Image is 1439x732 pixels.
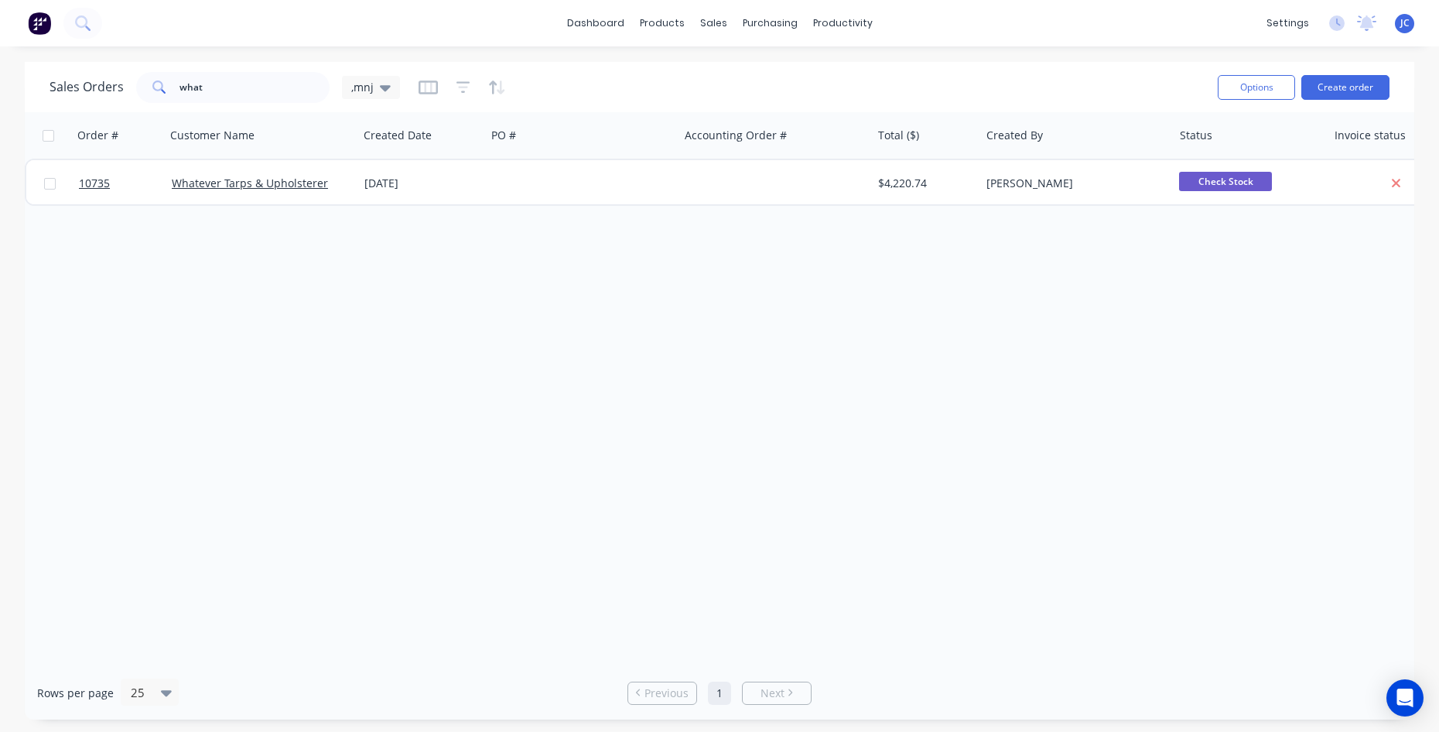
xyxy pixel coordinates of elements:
[37,686,114,701] span: Rows per page
[986,128,1043,143] div: Created By
[1335,128,1406,143] div: Invoice status
[644,686,689,701] span: Previous
[1400,16,1410,30] span: JC
[761,686,784,701] span: Next
[1180,128,1212,143] div: Status
[1259,12,1317,35] div: settings
[170,128,255,143] div: Customer Name
[1386,679,1424,717] div: Open Intercom Messenger
[559,12,632,35] a: dashboard
[621,682,818,705] ul: Pagination
[28,12,51,35] img: Factory
[179,72,330,103] input: Search...
[364,128,432,143] div: Created Date
[743,686,811,701] a: Next page
[628,686,696,701] a: Previous page
[79,176,110,191] span: 10735
[172,176,328,190] a: Whatever Tarps & Upholsterer
[708,682,731,705] a: Page 1 is your current page
[351,79,374,95] span: ,mnj
[79,160,172,207] a: 10735
[1179,172,1272,191] span: Check Stock
[735,12,805,35] div: purchasing
[685,128,787,143] div: Accounting Order #
[805,12,880,35] div: productivity
[878,128,919,143] div: Total ($)
[878,176,969,191] div: $4,220.74
[77,128,118,143] div: Order #
[986,176,1158,191] div: [PERSON_NAME]
[491,128,516,143] div: PO #
[1218,75,1295,100] button: Options
[692,12,735,35] div: sales
[1301,75,1389,100] button: Create order
[632,12,692,35] div: products
[50,80,124,94] h1: Sales Orders
[364,176,480,191] div: [DATE]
